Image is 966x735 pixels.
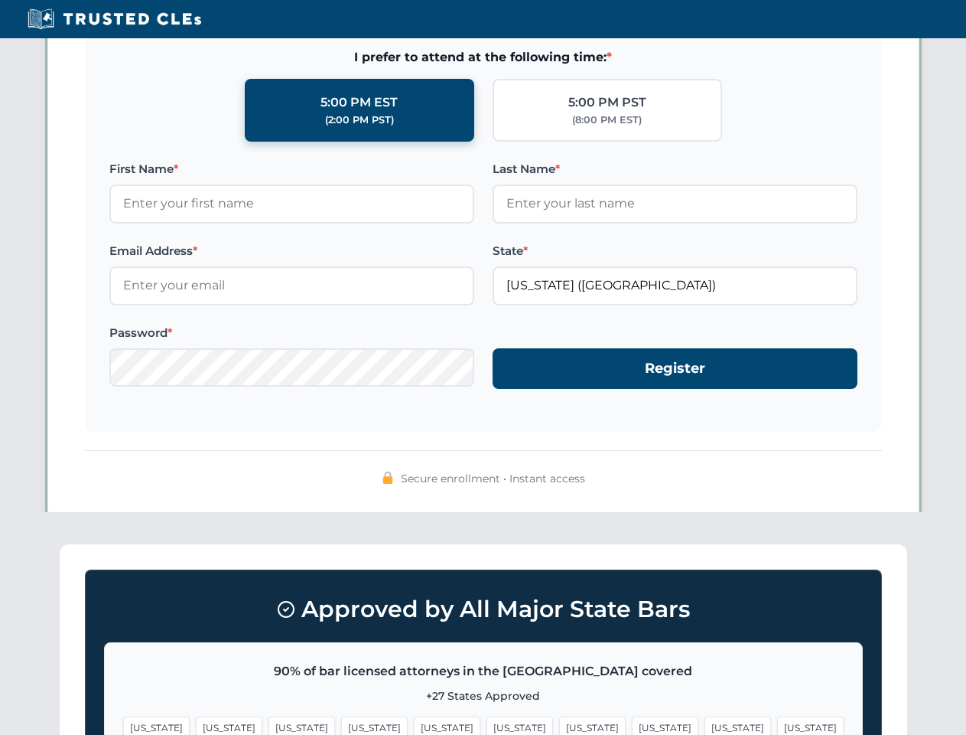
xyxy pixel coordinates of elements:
[493,185,857,223] input: Enter your last name
[401,470,585,487] span: Secure enrollment • Instant access
[109,242,474,260] label: Email Address
[568,93,646,113] div: 5:00 PM PST
[104,589,863,630] h3: Approved by All Major State Bars
[109,324,474,342] label: Password
[320,93,398,113] div: 5:00 PM EST
[493,242,857,260] label: State
[109,160,474,178] label: First Name
[325,113,394,128] div: (2:00 PM PST)
[109,266,474,305] input: Enter your email
[493,266,857,305] input: Florida (FL)
[123,661,844,681] p: 90% of bar licensed attorneys in the [GEOGRAPHIC_DATA] covered
[109,185,474,223] input: Enter your first name
[123,688,844,704] p: +27 States Approved
[23,8,206,31] img: Trusted CLEs
[493,160,857,178] label: Last Name
[382,472,394,484] img: 🔒
[572,113,642,128] div: (8:00 PM EST)
[109,47,857,67] span: I prefer to attend at the following time:
[493,348,857,389] button: Register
